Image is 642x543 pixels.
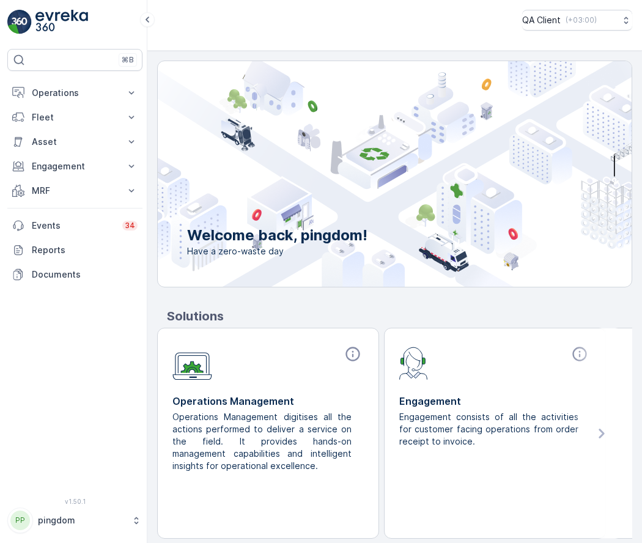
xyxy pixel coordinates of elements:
button: MRF [7,179,142,203]
button: Fleet [7,105,142,130]
p: ( +03:00 ) [566,15,597,25]
button: QA Client(+03:00) [522,10,632,31]
span: Have a zero-waste day [187,245,367,257]
p: Fleet [32,111,118,124]
p: Documents [32,268,138,281]
p: pingdom [38,514,125,526]
p: MRF [32,185,118,197]
p: Engagement consists of all the activities for customer facing operations from order receipt to in... [399,411,581,448]
img: logo_light-DOdMpM7g.png [35,10,88,34]
p: Events [32,220,115,232]
p: Operations [32,87,118,99]
p: 34 [125,221,135,231]
a: Documents [7,262,142,287]
div: PP [10,511,30,530]
img: module-icon [172,345,212,380]
button: PPpingdom [7,508,142,533]
img: module-icon [399,345,428,380]
p: Asset [32,136,118,148]
p: QA Client [522,14,561,26]
button: Asset [7,130,142,154]
img: logo [7,10,32,34]
p: Engagement [399,394,591,408]
a: Reports [7,238,142,262]
p: Operations Management digitises all the actions performed to deliver a service on the field. It p... [172,411,354,472]
p: Engagement [32,160,118,172]
p: Reports [32,244,138,256]
p: ⌘B [122,55,134,65]
button: Operations [7,81,142,105]
p: Solutions [167,307,632,325]
p: Welcome back, pingdom! [187,226,367,245]
button: Engagement [7,154,142,179]
p: Operations Management [172,394,364,408]
a: Events34 [7,213,142,238]
img: city illustration [103,61,632,287]
span: v 1.50.1 [7,498,142,505]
